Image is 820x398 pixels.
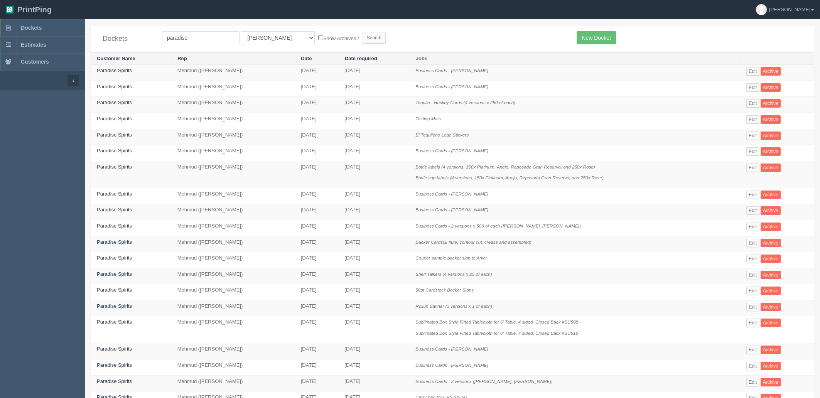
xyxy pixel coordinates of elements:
[746,147,759,156] a: Edit
[295,161,339,188] td: [DATE]
[97,99,132,105] a: Paradise Spirits
[172,220,295,236] td: Mehmud ([PERSON_NAME])
[6,6,13,13] img: logo-3e63b451c926e2ac314895c53de4908e5d424f24456219fb08d385ab2e579770.png
[177,56,187,61] a: Rep
[415,164,595,169] i: Bottle labels (4 versions, 150x Platinum, Anejo, Reposado Gran Reserva, and 250x Rose)
[21,59,49,65] span: Customers
[339,343,410,359] td: [DATE]
[761,223,781,231] a: Archive
[415,346,488,351] i: Business Cards - [PERSON_NAME]
[761,132,781,140] a: Archive
[761,271,781,279] a: Archive
[761,191,781,199] a: Archive
[172,252,295,268] td: Mehmud ([PERSON_NAME])
[295,204,339,220] td: [DATE]
[339,97,410,113] td: [DATE]
[97,207,132,212] a: Paradise Spirits
[172,236,295,252] td: Mehmud ([PERSON_NAME])
[746,191,759,199] a: Edit
[339,188,410,204] td: [DATE]
[339,375,410,391] td: [DATE]
[318,35,323,40] input: Show Archived?
[295,65,339,81] td: [DATE]
[97,239,132,245] a: Paradise Spirits
[162,31,240,44] input: Customer Name
[97,84,132,89] a: Paradise Spirits
[415,84,488,89] i: Business Cards - [PERSON_NAME]
[301,56,312,61] a: Date
[415,68,488,73] i: Business Cards - [PERSON_NAME]
[339,204,410,220] td: [DATE]
[318,34,359,42] label: Show Archived?
[746,362,759,370] a: Edit
[761,362,781,370] a: Archive
[415,148,488,153] i: Business Cards - [PERSON_NAME]
[172,129,295,145] td: Mehmud ([PERSON_NAME])
[97,164,132,170] a: Paradise Spirits
[746,255,759,263] a: Edit
[415,272,492,277] i: Shelf Talkers (4 versions x 25 of each)
[756,4,767,15] img: avatar_default-7531ab5dedf162e01f1e0bb0964e6a185e93c5c22dfe317fb01d7f8cd2b1632c.jpg
[339,268,410,284] td: [DATE]
[172,359,295,376] td: Mehmud ([PERSON_NAME])
[97,148,132,153] a: Paradise Spirits
[761,67,781,76] a: Archive
[295,343,339,359] td: [DATE]
[761,239,781,247] a: Archive
[339,129,410,145] td: [DATE]
[97,116,132,121] a: Paradise Spirits
[415,191,488,196] i: Business Cards - [PERSON_NAME]
[295,113,339,129] td: [DATE]
[415,175,603,180] i: Bottle cap labels (4 versions, 150x Platinum, Anejo, Reposado Gran Reserva, and 250x Rose)
[410,52,741,65] th: Jobs
[746,346,759,354] a: Edit
[339,359,410,376] td: [DATE]
[761,147,781,156] a: Archive
[746,319,759,327] a: Edit
[172,161,295,188] td: Mehmud ([PERSON_NAME])
[97,319,132,325] a: Paradise Spirits
[172,300,295,316] td: Mehmud ([PERSON_NAME])
[172,375,295,391] td: Mehmud ([PERSON_NAME])
[339,65,410,81] td: [DATE]
[172,204,295,220] td: Mehmud ([PERSON_NAME])
[761,378,781,386] a: Archive
[415,363,488,368] i: Business Cards - [PERSON_NAME]
[415,207,488,212] i: Business Cards - [PERSON_NAME]
[746,67,759,76] a: Edit
[761,206,781,215] a: Archive
[415,304,492,309] i: Rollup Banner (3 versions x 1 of each)
[172,343,295,359] td: Mehmud ([PERSON_NAME])
[172,113,295,129] td: Mehmud ([PERSON_NAME])
[339,300,410,316] td: [DATE]
[172,65,295,81] td: Mehmud ([PERSON_NAME])
[746,271,759,279] a: Edit
[97,56,135,61] a: Customer Name
[103,35,150,43] h4: Dockets
[761,115,781,124] a: Archive
[761,346,781,354] a: Archive
[172,188,295,204] td: Mehmud ([PERSON_NAME])
[295,316,339,343] td: [DATE]
[345,56,377,61] a: Date required
[761,99,781,108] a: Archive
[295,145,339,161] td: [DATE]
[97,362,132,368] a: Paradise Spirits
[761,303,781,311] a: Archive
[761,255,781,263] a: Archive
[415,132,469,137] i: El Tequileno Logo Stickers
[746,223,759,231] a: Edit
[415,379,552,384] i: Business Cards - 2 versions ([PERSON_NAME], [PERSON_NAME])
[97,303,132,309] a: Paradise Spirits
[339,113,410,129] td: [DATE]
[339,316,410,343] td: [DATE]
[746,99,759,108] a: Edit
[415,287,474,292] i: 50pt Cardstock Backer Signs
[746,115,759,124] a: Edit
[415,116,441,121] i: Tasting Mats
[577,31,616,44] a: New Docket
[746,83,759,92] a: Edit
[295,375,339,391] td: [DATE]
[295,97,339,113] td: [DATE]
[97,132,132,138] a: Paradise Spirits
